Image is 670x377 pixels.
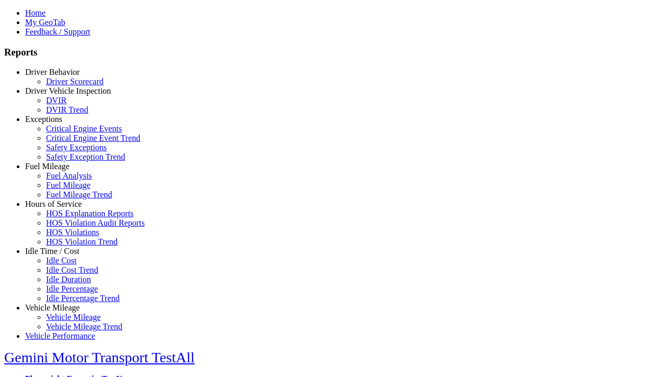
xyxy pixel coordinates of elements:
[25,247,80,256] a: Idle Time / Cost
[46,143,107,152] a: Safety Exceptions
[46,152,125,161] a: Safety Exception Trend
[46,105,88,114] a: DVIR Trend
[46,294,119,303] a: Idle Percentage Trend
[4,47,666,58] h3: Reports
[46,313,100,321] a: Vehicle Mileage
[25,68,80,76] a: Driver Behavior
[25,115,62,124] a: Exceptions
[46,134,140,142] a: Critical Engine Event Trend
[46,228,99,237] a: HOS Violations
[46,190,112,199] a: Fuel Mileage Trend
[46,218,145,227] a: HOS Violation Audit Reports
[25,27,90,36] a: Feedback / Support
[46,96,66,105] a: DVIR
[46,77,104,86] a: Driver Scorecard
[25,331,95,340] a: Vehicle Performance
[46,209,133,218] a: HOS Explanation Reports
[46,275,91,284] a: Idle Duration
[46,171,92,180] a: Fuel Analysis
[25,162,70,171] a: Fuel Mileage
[25,18,65,27] a: My GeoTab
[46,181,91,190] a: Fuel Mileage
[46,237,118,246] a: HOS Violation Trend
[25,199,82,208] a: Hours of Service
[46,265,98,274] a: Idle Cost Trend
[46,256,76,265] a: Idle Cost
[25,303,80,312] a: Vehicle Mileage
[46,322,122,331] a: Vehicle Mileage Trend
[4,349,195,365] a: Gemini Motor Transport TestAll
[46,284,98,293] a: Idle Percentage
[46,124,122,133] a: Critical Engine Events
[25,86,111,95] a: Driver Vehicle Inspection
[25,8,46,17] a: Home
